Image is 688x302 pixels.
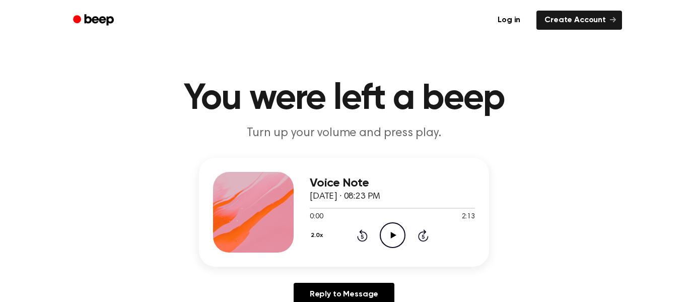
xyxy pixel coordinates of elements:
span: [DATE] · 08:23 PM [310,192,380,201]
h1: You were left a beep [86,81,602,117]
a: Log in [488,9,530,32]
button: 2.0x [310,227,326,244]
span: 0:00 [310,212,323,222]
a: Create Account [536,11,622,30]
p: Turn up your volume and press play. [151,125,537,142]
span: 2:13 [462,212,475,222]
a: Beep [66,11,123,30]
h3: Voice Note [310,176,475,190]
